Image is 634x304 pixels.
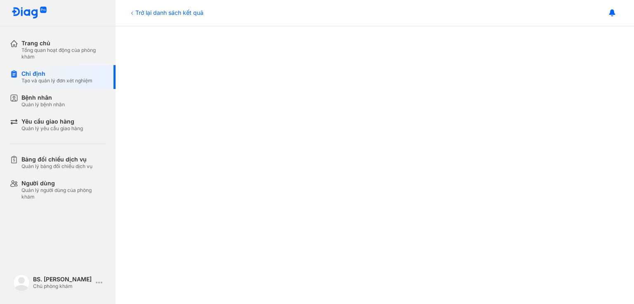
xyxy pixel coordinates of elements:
div: Bảng đối chiếu dịch vụ [21,156,92,163]
div: Chỉ định [21,70,92,77]
div: Quản lý bệnh nhân [21,101,65,108]
img: logo [13,274,30,291]
div: Tạo và quản lý đơn xét nghiệm [21,77,92,84]
div: Người dùng [21,180,106,187]
div: Trang chủ [21,40,106,47]
div: BS. [PERSON_NAME] [33,276,92,283]
div: Quản lý yêu cầu giao hàng [21,125,83,132]
div: Tổng quan hoạt động của phòng khám [21,47,106,60]
div: Quản lý người dùng của phòng khám [21,187,106,200]
img: logo [12,7,47,19]
div: Bệnh nhân [21,94,65,101]
div: Trở lại danh sách kết quả [129,8,203,17]
div: Yêu cầu giao hàng [21,118,83,125]
div: Quản lý bảng đối chiếu dịch vụ [21,163,92,170]
div: Chủ phòng khám [33,283,92,290]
